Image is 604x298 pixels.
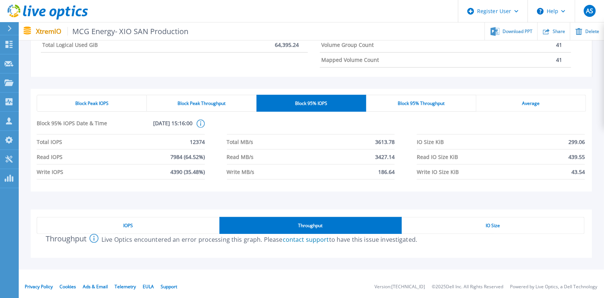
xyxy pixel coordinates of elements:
span: Download PPT [503,29,532,34]
span: 439.55 [568,150,585,164]
p: 64,395.24 [275,42,299,48]
span: Block Peak IOPS [75,100,109,106]
a: Support [161,283,177,290]
p: 41 [556,42,562,48]
span: IOPS [123,223,133,229]
span: Share [553,29,565,34]
span: 3427.14 [375,150,395,164]
span: Read IO Size KiB [417,150,458,164]
p: XtremIO [36,27,189,36]
span: Block 95% IOPS Date & Time [37,120,115,134]
h4: Mapped Volume Count [321,57,379,63]
span: 12374 [190,135,205,149]
span: 4390 (35.48%) [170,165,205,179]
p: 41 [556,57,562,63]
span: MCG Energy- XIO SAN Production [67,27,189,36]
h4: Throughput [37,234,86,243]
span: Read MB/s [227,150,254,164]
span: Total IOPS [37,135,62,149]
span: Throughput [298,223,323,229]
a: Cookies [60,283,76,290]
a: Ads & Email [83,283,108,290]
a: Telemetry [115,283,136,290]
span: 3613.78 [375,135,395,149]
span: Write IO Size KiB [417,165,459,179]
span: Total MB/s [227,135,254,149]
span: [DATE] 15:16:00 [115,120,192,134]
span: IO Size KiB [417,135,444,149]
span: IO Size [486,223,500,229]
li: © 2025 Dell Inc. All Rights Reserved [432,285,503,289]
a: EULA [143,283,154,290]
h4: Volume Group Count [321,42,374,48]
span: 186.64 [378,165,395,179]
span: Write IOPS [37,165,63,179]
span: 43.54 [571,165,585,179]
span: Write MB/s [227,165,255,179]
span: Delete [585,29,599,34]
span: Block 95% IOPS [295,100,327,106]
span: Average [522,100,540,106]
a: contact support [283,235,329,244]
span: AS [586,8,593,14]
li: Powered by Live Optics, a Dell Technology [510,285,597,289]
div: Live Optics encountered an error processing this graph. Please to have this issue investigated. [101,236,417,243]
span: 299.06 [568,135,585,149]
a: Privacy Policy [25,283,53,290]
li: Version: [TECHNICAL_ID] [374,285,425,289]
span: Block Peak Throughput [178,100,226,106]
h4: Total Logical Used GiB [42,42,98,48]
span: Block 95% Throughput [398,100,444,106]
span: Read IOPS [37,150,63,164]
span: 7984 (64.52%) [170,150,205,164]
